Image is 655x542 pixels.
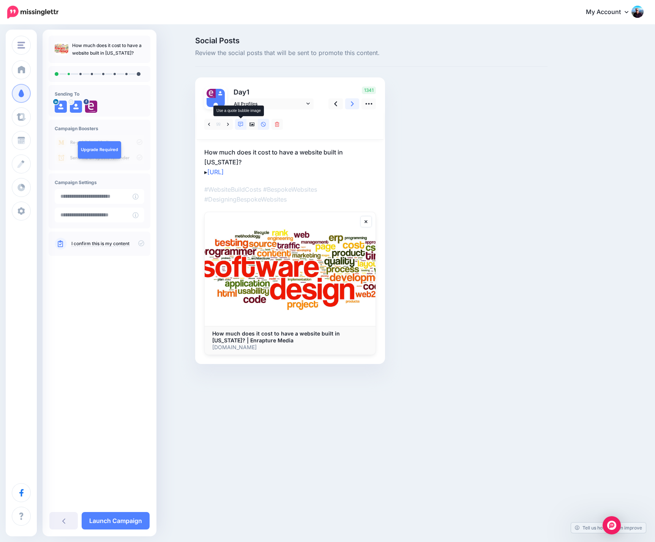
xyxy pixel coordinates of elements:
img: 62d4edaec35e5ab739ba5b7cec01af5d_thumb.jpg [55,42,68,55]
img: 528363599_10163961969572704_8614632715601683487_n-bsa154639.jpg [85,101,97,113]
img: 528363599_10163961969572704_8614632715601683487_n-bsa154639.jpg [207,89,216,98]
img: Missinglettr [7,6,58,19]
span: Social Posts [195,37,548,44]
h4: Campaign Boosters [55,126,144,131]
p: [DOMAIN_NAME] [212,344,368,351]
span: Review the social posts that will be sent to promote this content. [195,48,548,58]
p: How much does it cost to have a website built in [US_STATE]? ▸ [204,147,376,177]
h4: Sending To [55,91,144,97]
a: All Profiles [230,98,314,109]
a: I confirm this is my content [71,241,129,247]
img: user_default_image.png [55,101,67,113]
span: 1 [246,88,249,96]
span: All Profiles [234,100,305,108]
p: How much does it cost to have a website built in [US_STATE]? [72,42,144,57]
a: Tell us how we can improve [571,523,646,533]
span: 1341 [362,87,376,94]
h4: Campaign Settings [55,180,144,185]
img: menu.png [17,42,25,49]
img: user_default_image.png [216,89,225,98]
img: campaign_review_boosters.png [55,135,144,164]
a: My Account [578,3,644,22]
b: How much does it cost to have a website built in [US_STATE]? | Enrapture Media [212,330,340,343]
a: Upgrade Required [78,141,121,159]
p: Day [230,87,315,98]
div: Open Intercom Messenger [603,516,621,534]
img: user_default_image.png [207,98,225,116]
a: [URL] [207,168,224,176]
img: user_default_image.png [70,101,82,113]
p: #WebsiteBuildCosts #BespokeWebsites #DesigningBespokeWebsites [204,184,376,204]
img: How much does it cost to have a website built in North Carolina? | Enrapture Media [205,212,376,326]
